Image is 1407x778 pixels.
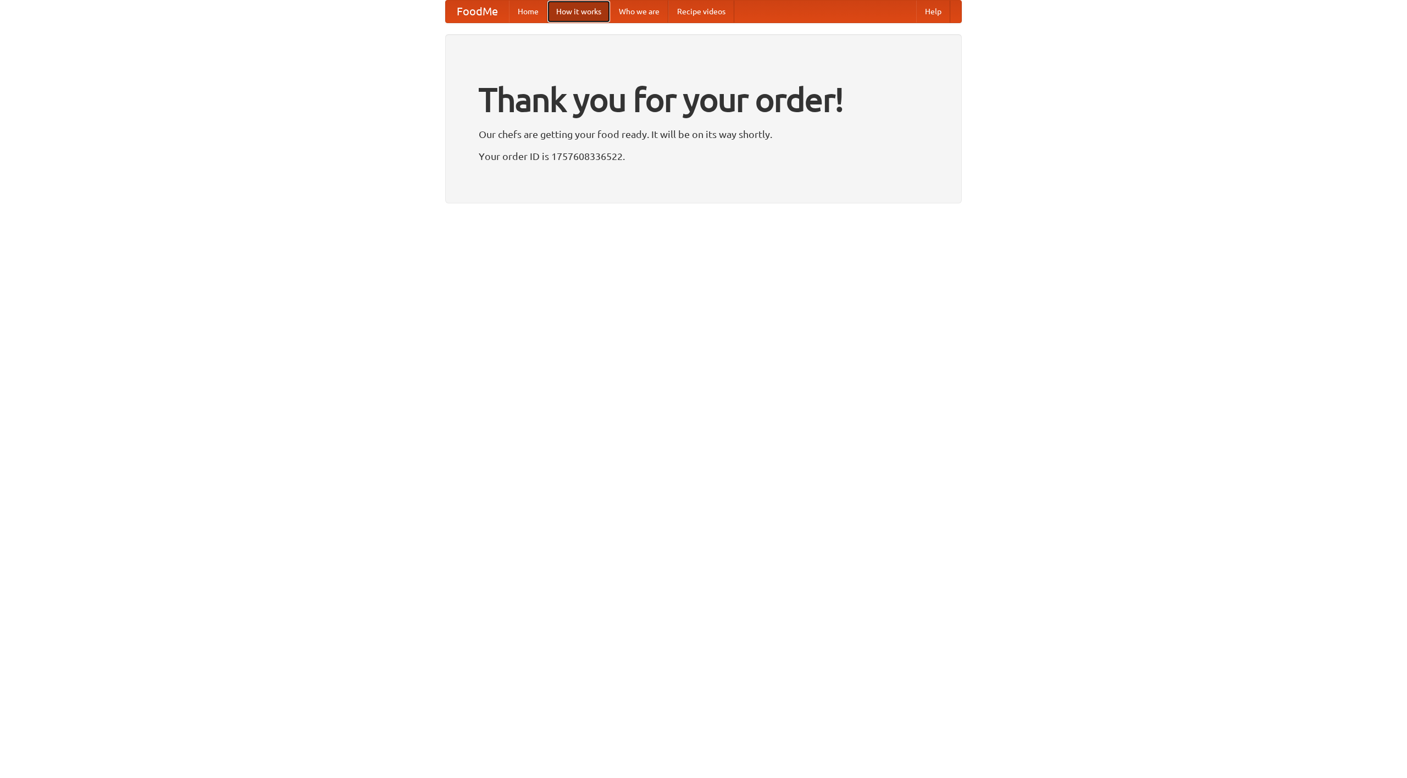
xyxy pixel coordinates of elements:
[547,1,610,23] a: How it works
[446,1,509,23] a: FoodMe
[479,148,928,164] p: Your order ID is 1757608336522.
[479,73,928,126] h1: Thank you for your order!
[610,1,668,23] a: Who we are
[668,1,734,23] a: Recipe videos
[916,1,950,23] a: Help
[509,1,547,23] a: Home
[479,126,928,142] p: Our chefs are getting your food ready. It will be on its way shortly.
